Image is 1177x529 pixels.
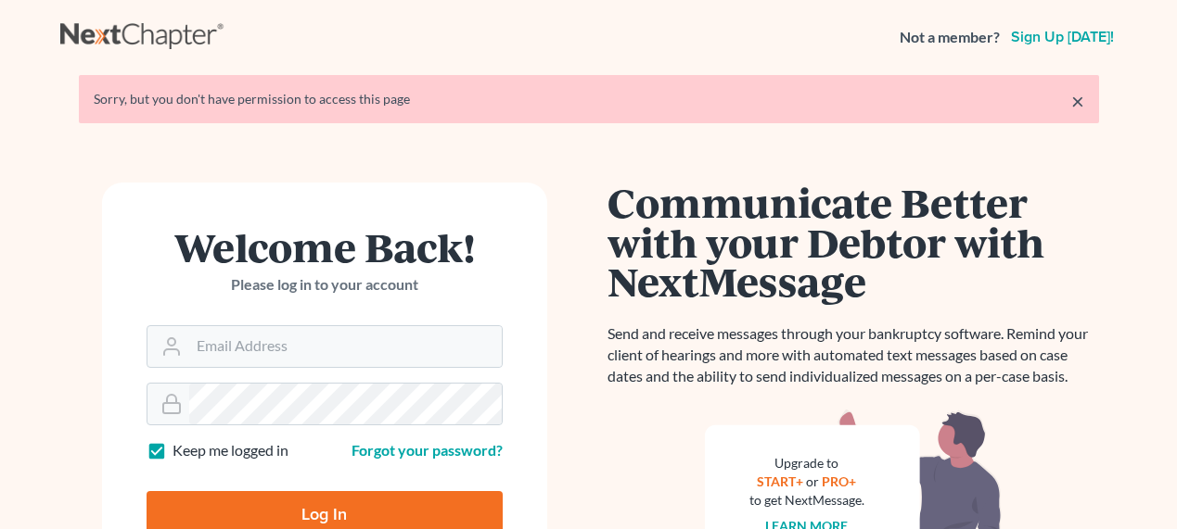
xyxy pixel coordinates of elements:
[608,183,1099,301] h1: Communicate Better with your Debtor with NextMessage
[1071,90,1084,112] a: ×
[749,454,864,472] div: Upgrade to
[757,473,803,489] a: START+
[822,473,856,489] a: PRO+
[173,440,288,461] label: Keep me logged in
[1007,30,1118,44] a: Sign up [DATE]!
[900,27,1000,48] strong: Not a member?
[189,326,502,367] input: Email Address
[94,90,1084,108] div: Sorry, but you don't have permission to access this page
[749,491,864,510] div: to get NextMessage.
[806,473,819,489] span: or
[147,227,503,267] h1: Welcome Back!
[352,441,503,459] a: Forgot your password?
[147,274,503,296] p: Please log in to your account
[608,323,1099,387] p: Send and receive messages through your bankruptcy software. Remind your client of hearings and mo...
